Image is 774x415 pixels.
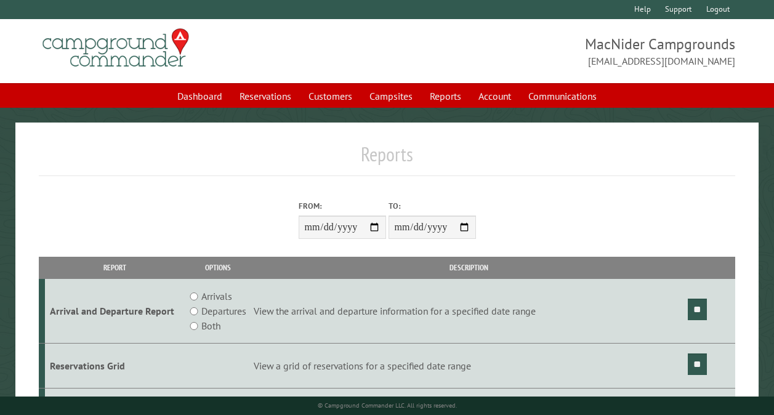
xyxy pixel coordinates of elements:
h1: Reports [39,142,735,176]
th: Report [45,257,185,278]
a: Dashboard [170,84,230,108]
span: MacNider Campgrounds [EMAIL_ADDRESS][DOMAIN_NAME] [387,34,736,68]
img: Campground Commander [39,24,193,72]
th: Description [252,257,686,278]
td: Reservations Grid [45,344,185,389]
a: Account [471,84,518,108]
td: View a grid of reservations for a specified date range [252,344,686,389]
a: Reports [422,84,469,108]
th: Options [184,257,252,278]
a: Campsites [362,84,420,108]
a: Reservations [232,84,299,108]
a: Communications [521,84,604,108]
small: © Campground Commander LLC. All rights reserved. [318,401,457,409]
td: View the arrival and departure information for a specified date range [252,279,686,344]
label: To: [389,200,476,212]
label: Departures [201,304,246,318]
label: From: [299,200,386,212]
a: Customers [301,84,360,108]
td: Arrival and Departure Report [45,279,185,344]
label: Both [201,318,220,333]
label: Arrivals [201,289,232,304]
